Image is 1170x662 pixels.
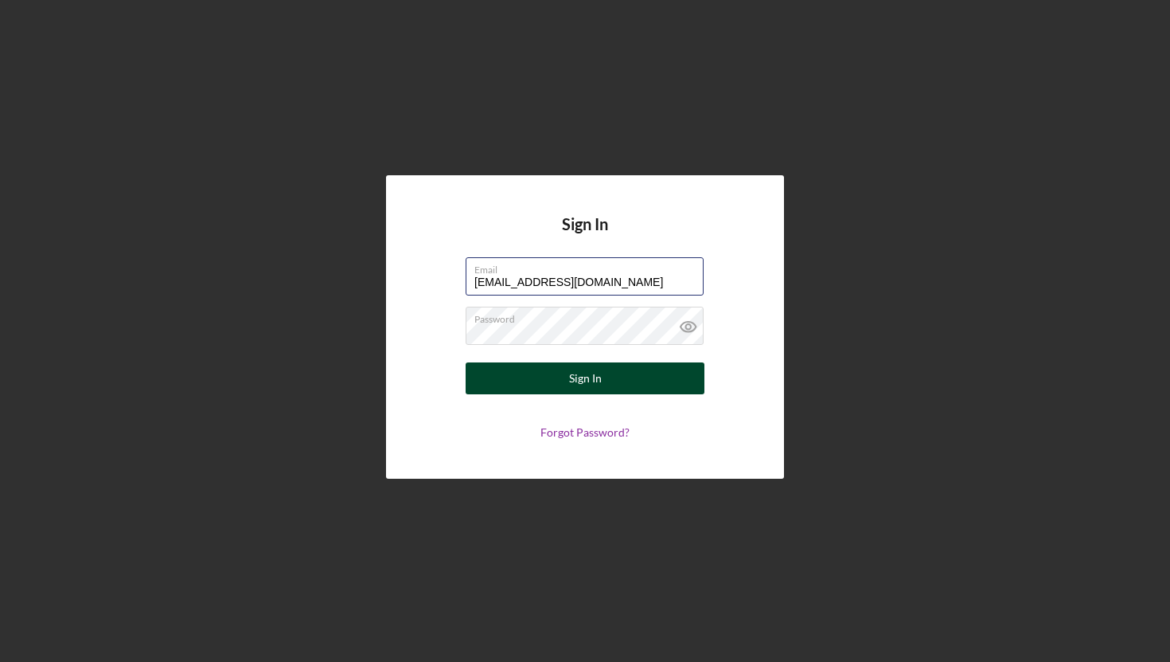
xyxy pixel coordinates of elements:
[540,425,630,439] a: Forgot Password?
[474,258,704,276] label: Email
[466,362,704,394] button: Sign In
[474,307,704,325] label: Password
[569,362,602,394] div: Sign In
[562,215,608,257] h4: Sign In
